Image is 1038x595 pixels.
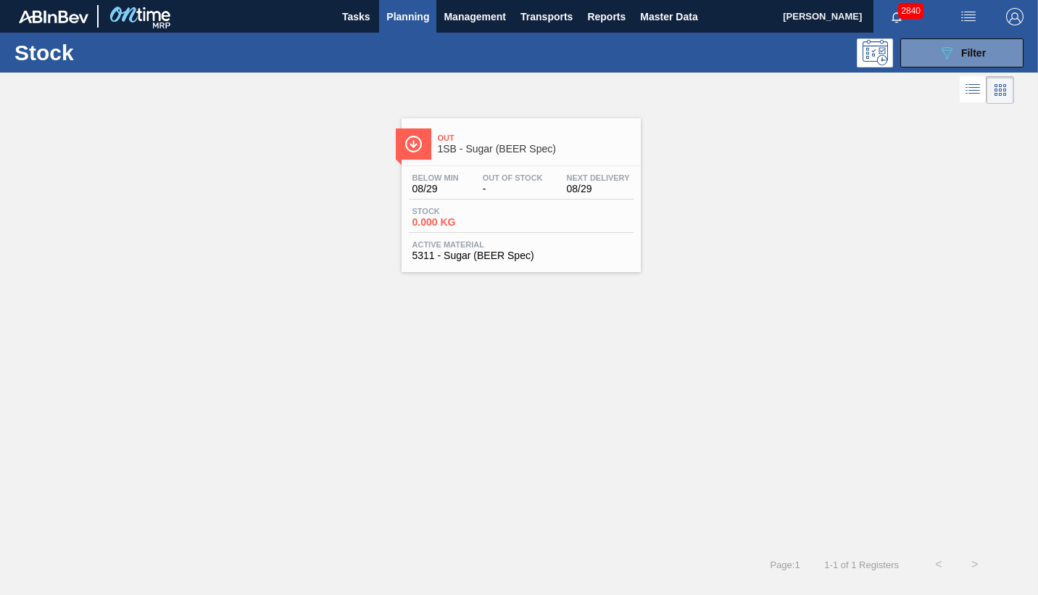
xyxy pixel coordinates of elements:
span: Filter [961,47,986,59]
span: Tasks [340,8,372,25]
span: Transports [520,8,573,25]
span: Out [438,134,634,142]
span: 08/29 [567,184,630,194]
div: Programming: no user selected [857,38,893,67]
div: List Vision [960,76,987,104]
span: Management [444,8,506,25]
span: Out Of Stock [483,173,543,182]
img: Ícone [404,135,423,153]
span: 0.000 KG [412,217,514,228]
img: userActions [960,8,977,25]
span: 1 - 1 of 1 Registers [822,559,899,570]
div: Card Vision [987,76,1014,104]
span: 1SB - Sugar (BEER Spec) [438,144,634,155]
button: Notifications [873,7,920,27]
span: Reports [587,8,626,25]
button: < [921,546,957,583]
span: Master Data [640,8,697,25]
span: Stock [412,207,514,216]
button: Filter [900,38,1024,67]
button: > [957,546,993,583]
span: 08/29 [412,184,459,194]
img: TNhmsLtSVTkK8tSr43FrP2fwEKptu5GPRR3wAAAABJRU5ErkJggg== [19,10,88,23]
span: Page : 1 [770,559,800,570]
span: Planning [386,8,429,25]
span: - [483,184,543,194]
span: Below Min [412,173,459,182]
span: 2840 [898,3,923,19]
h1: Stock [14,44,220,61]
img: Logout [1006,8,1024,25]
span: Next Delivery [567,173,630,182]
span: 5311 - Sugar (BEER Spec) [412,250,630,261]
a: ÍconeOut1SB - Sugar (BEER Spec)Below Min08/29Out Of Stock-Next Delivery08/29Stock0.000 KGActive M... [391,107,648,272]
span: Active Material [412,240,630,249]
